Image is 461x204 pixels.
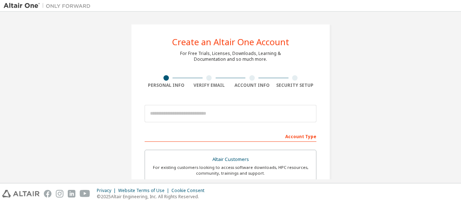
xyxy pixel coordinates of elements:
div: Website Terms of Use [118,188,171,194]
p: © 2025 Altair Engineering, Inc. All Rights Reserved. [97,194,209,200]
img: Altair One [4,2,94,9]
div: Verify Email [188,82,231,88]
img: instagram.svg [56,190,63,197]
img: altair_logo.svg [2,190,40,197]
img: youtube.svg [80,190,90,197]
div: For existing customers looking to access software downloads, HPC resources, community, trainings ... [149,165,312,176]
div: Security Setup [274,82,317,88]
img: facebook.svg [44,190,51,197]
div: Altair Customers [149,154,312,165]
div: Account Type [145,130,316,142]
div: Cookie Consent [171,188,209,194]
div: For Free Trials, Licenses, Downloads, Learning & Documentation and so much more. [180,51,281,62]
div: Personal Info [145,82,188,88]
div: Account Info [230,82,274,88]
div: Create an Altair One Account [172,38,289,46]
div: Privacy [97,188,118,194]
img: linkedin.svg [68,190,75,197]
